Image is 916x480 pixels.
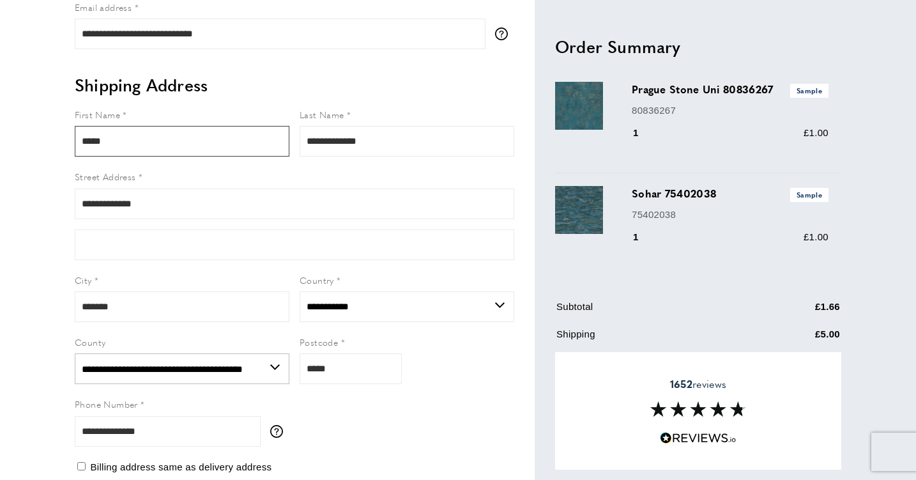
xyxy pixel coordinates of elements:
span: Country [300,274,334,286]
span: Street Address [75,170,136,183]
img: Reviews section [650,401,746,417]
span: First Name [75,108,120,121]
span: City [75,274,92,286]
td: £1.66 [752,299,840,324]
p: 75402038 [632,206,828,222]
span: Sample [790,84,828,97]
td: Shipping [556,327,751,352]
span: Last Name [300,108,344,121]
span: Postcode [300,336,338,348]
img: Sohar 75402038 [555,186,603,234]
span: reviews [670,378,726,391]
span: Email address [75,1,132,13]
span: £1.00 [804,231,828,242]
h3: Sohar 75402038 [632,186,828,201]
img: Prague Stone Uni 80836267 [555,82,603,130]
span: Phone Number [75,398,138,410]
span: County [75,336,105,348]
span: Billing address same as delivery address [90,461,271,472]
strong: 1652 [670,376,692,391]
button: More information [270,425,289,438]
h2: Order Summary [555,35,841,58]
p: 80836267 [632,102,828,118]
h3: Prague Stone Uni 80836267 [632,82,828,97]
div: 1 [632,125,657,141]
span: Sample [790,188,828,201]
button: More information [495,27,514,40]
img: Reviews.io 5 stars [660,432,737,444]
input: Billing address same as delivery address [77,462,86,470]
div: 1 [632,229,657,245]
span: £1.00 [804,127,828,138]
td: Subtotal [556,299,751,324]
h2: Shipping Address [75,74,514,97]
td: £5.00 [752,327,840,352]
